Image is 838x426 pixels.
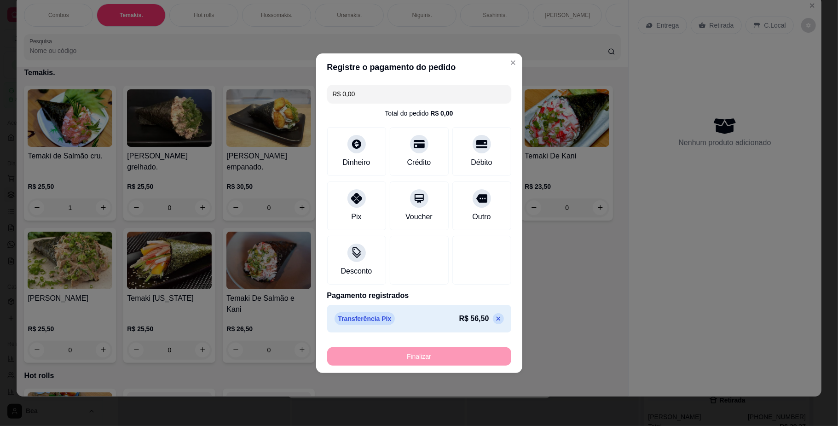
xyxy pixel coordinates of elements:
p: Pagamento registrados [327,290,511,301]
header: Registre o pagamento do pedido [316,53,522,81]
input: Ex.: hambúrguer de cordeiro [333,85,506,103]
p: Transferência Pix [335,312,395,325]
div: Voucher [405,211,433,222]
div: R$ 0,00 [430,109,453,118]
div: Total do pedido [385,109,453,118]
div: Outro [472,211,491,222]
div: Crédito [407,157,431,168]
div: Débito [471,157,492,168]
div: Dinheiro [343,157,370,168]
p: R$ 56,50 [459,313,489,324]
div: Pix [351,211,361,222]
div: Desconto [341,266,372,277]
button: Close [506,55,520,70]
